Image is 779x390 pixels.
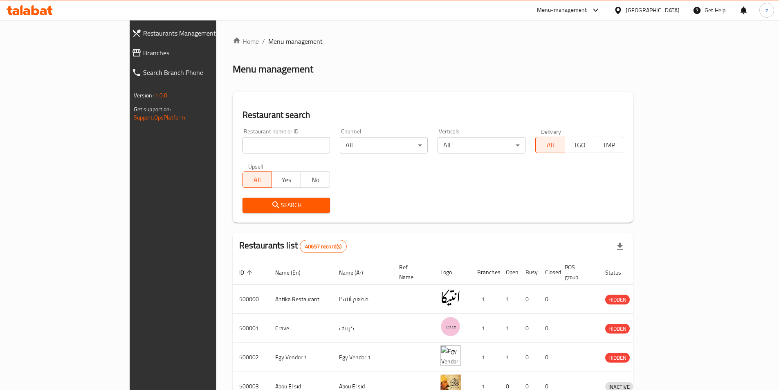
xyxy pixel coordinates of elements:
[535,137,565,153] button: All
[239,268,255,277] span: ID
[340,137,428,153] div: All
[438,137,525,153] div: All
[272,171,301,188] button: Yes
[239,239,347,253] h2: Restaurants list
[268,36,323,46] span: Menu management
[471,260,499,285] th: Branches
[594,137,623,153] button: TMP
[300,243,346,250] span: 40657 record(s)
[242,109,624,121] h2: Restaurant search
[568,139,591,151] span: TGO
[399,262,424,282] span: Ref. Name
[242,137,330,153] input: Search for restaurant name or ID..
[537,5,587,15] div: Menu-management
[246,174,269,186] span: All
[269,285,332,314] td: Antika Restaurant
[539,260,558,285] th: Closed
[248,163,263,169] label: Upsell
[125,63,260,82] a: Search Branch Phone
[499,343,519,372] td: 1
[610,237,630,256] div: Export file
[125,23,260,43] a: Restaurants Management
[242,198,330,213] button: Search
[233,36,633,46] nav: breadcrumb
[605,268,632,277] span: Status
[440,316,461,337] img: Crave
[471,343,499,372] td: 1
[605,353,630,363] span: HIDDEN
[155,90,168,101] span: 1.0.0
[242,171,272,188] button: All
[440,345,461,366] img: Egy Vendor 1
[597,139,620,151] span: TMP
[262,36,265,46] li: /
[499,314,519,343] td: 1
[300,240,347,253] div: Total records count
[275,268,311,277] span: Name (En)
[539,139,561,151] span: All
[301,171,330,188] button: No
[143,28,253,38] span: Restaurants Management
[539,343,558,372] td: 0
[269,343,332,372] td: Egy Vendor 1
[519,314,539,343] td: 0
[471,314,499,343] td: 1
[499,285,519,314] td: 1
[233,63,313,76] h2: Menu management
[332,343,393,372] td: Egy Vendor 1
[471,285,499,314] td: 1
[332,314,393,343] td: كرييف
[519,285,539,314] td: 0
[143,68,253,77] span: Search Branch Phone
[565,137,594,153] button: TGO
[339,268,374,277] span: Name (Ar)
[304,174,327,186] span: No
[605,324,630,334] span: HIDDEN
[434,260,471,285] th: Logo
[143,48,253,58] span: Branches
[332,285,393,314] td: مطعم أنتيكا
[134,104,171,115] span: Get support on:
[499,260,519,285] th: Open
[605,295,630,304] span: HIDDEN
[125,43,260,63] a: Branches
[766,6,768,15] span: z
[626,6,680,15] div: [GEOGRAPHIC_DATA]
[249,200,324,210] span: Search
[541,128,561,134] label: Delivery
[275,174,298,186] span: Yes
[440,287,461,308] img: Antika Restaurant
[539,314,558,343] td: 0
[134,112,186,123] a: Support.OpsPlatform
[539,285,558,314] td: 0
[134,90,154,101] span: Version:
[519,260,539,285] th: Busy
[269,314,332,343] td: Crave
[519,343,539,372] td: 0
[565,262,589,282] span: POS group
